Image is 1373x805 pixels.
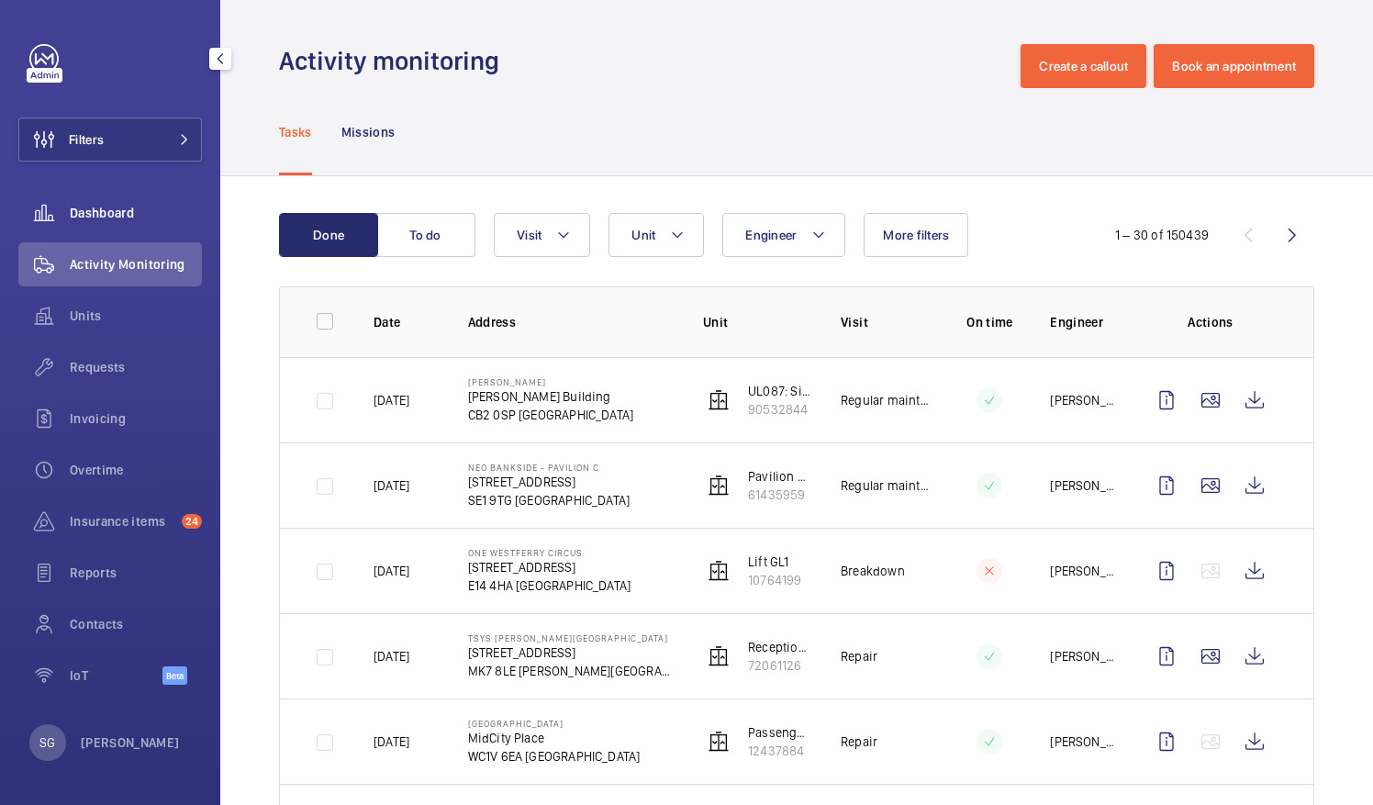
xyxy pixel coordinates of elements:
[81,733,180,752] p: [PERSON_NAME]
[1021,44,1146,88] button: Create a callout
[18,117,202,162] button: Filters
[70,615,202,633] span: Contacts
[1050,476,1115,495] p: [PERSON_NAME]
[468,491,631,509] p: SE1 9TG [GEOGRAPHIC_DATA]
[374,391,409,409] p: [DATE]
[748,638,811,656] p: Reception Lobby Lift
[841,562,905,580] p: Breakdown
[374,732,409,751] p: [DATE]
[1154,44,1314,88] button: Book an appointment
[468,376,634,387] p: [PERSON_NAME]
[1050,391,1115,409] p: [PERSON_NAME]
[279,213,378,257] button: Done
[1144,313,1277,331] p: Actions
[1050,562,1115,580] p: [PERSON_NAME]
[748,723,811,742] p: Passenger 3
[748,467,811,486] p: Pavilion C - L1 North FF - 299809014
[841,647,877,665] p: Repair
[468,406,634,424] p: CB2 0SP [GEOGRAPHIC_DATA]
[70,255,202,274] span: Activity Monitoring
[1050,647,1115,665] p: [PERSON_NAME]
[748,742,811,760] p: 12437884
[279,123,312,141] p: Tasks
[748,382,811,400] p: UL087: Simplex Traction 6 floors
[341,123,396,141] p: Missions
[70,307,202,325] span: Units
[70,461,202,479] span: Overtime
[841,732,877,751] p: Repair
[748,553,801,571] p: Lift GL1
[708,475,730,497] img: elevator.svg
[279,44,510,78] h1: Activity monitoring
[708,731,730,753] img: elevator.svg
[468,462,631,473] p: Neo Bankside - Pavilion C
[69,130,104,149] span: Filters
[958,313,1021,331] p: On time
[608,213,704,257] button: Unit
[517,228,541,242] span: Visit
[182,514,202,529] span: 24
[745,228,797,242] span: Engineer
[468,558,631,576] p: [STREET_ADDRESS]
[162,666,187,685] span: Beta
[748,486,811,504] p: 61435959
[468,718,641,729] p: [GEOGRAPHIC_DATA]
[708,389,730,411] img: elevator.svg
[841,391,929,409] p: Regular maintenance
[468,576,631,595] p: E14 4HA [GEOGRAPHIC_DATA]
[374,562,409,580] p: [DATE]
[70,409,202,428] span: Invoicing
[883,228,949,242] span: More filters
[70,512,174,531] span: Insurance items
[864,213,968,257] button: More filters
[70,358,202,376] span: Requests
[1115,226,1209,244] div: 1 – 30 of 150439
[748,571,801,589] p: 10764199
[374,313,439,331] p: Date
[631,228,655,242] span: Unit
[468,662,675,680] p: MK7 8LE [PERSON_NAME][GEOGRAPHIC_DATA]
[1050,732,1115,751] p: [PERSON_NAME]
[374,647,409,665] p: [DATE]
[468,747,641,766] p: WC1V 6EA [GEOGRAPHIC_DATA]
[748,656,811,675] p: 72061126
[468,313,675,331] p: Address
[468,729,641,747] p: MidCity Place
[1050,313,1115,331] p: Engineer
[70,666,162,685] span: IoT
[468,643,675,662] p: [STREET_ADDRESS]
[841,476,929,495] p: Regular maintenance
[841,313,929,331] p: Visit
[708,645,730,667] img: elevator.svg
[748,400,811,419] p: 90532844
[468,387,634,406] p: [PERSON_NAME] Building
[722,213,845,257] button: Engineer
[703,313,811,331] p: Unit
[39,733,55,752] p: SG
[376,213,475,257] button: To do
[468,547,631,558] p: One Westferry Circus
[374,476,409,495] p: [DATE]
[708,560,730,582] img: elevator.svg
[468,473,631,491] p: [STREET_ADDRESS]
[468,632,675,643] p: TSYS [PERSON_NAME][GEOGRAPHIC_DATA]
[70,564,202,582] span: Reports
[494,213,590,257] button: Visit
[70,204,202,222] span: Dashboard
